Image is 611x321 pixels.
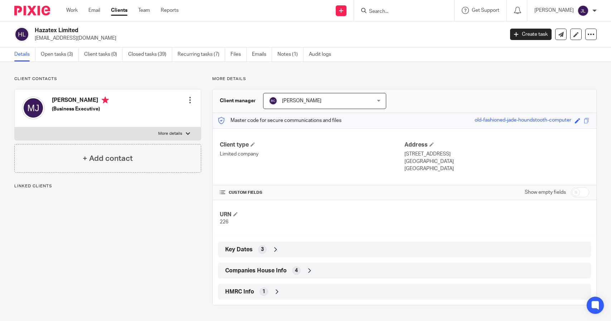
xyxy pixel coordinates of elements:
[277,48,304,61] a: Notes (1)
[404,150,589,158] p: [STREET_ADDRESS]
[225,288,254,296] span: HMRC Info
[14,27,29,42] img: svg%3E
[88,7,100,14] a: Email
[218,117,341,124] p: Master code for secure communications and files
[14,6,50,15] img: Pixie
[534,7,574,14] p: [PERSON_NAME]
[404,165,589,172] p: [GEOGRAPHIC_DATA]
[220,141,404,149] h4: Client type
[128,48,172,61] a: Closed tasks (39)
[14,183,201,189] p: Linked clients
[178,48,225,61] a: Recurring tasks (7)
[158,131,182,137] p: More details
[472,8,499,13] span: Get Support
[35,35,499,42] p: [EMAIL_ADDRESS][DOMAIN_NAME]
[220,190,404,196] h4: CUSTOM FIELDS
[404,141,589,149] h4: Address
[83,153,133,164] h4: + Add contact
[14,76,201,82] p: Client contacts
[475,117,571,125] div: old-fashioned-jade-houndstooth-computer
[309,48,336,61] a: Audit logs
[111,7,127,14] a: Clients
[220,211,404,218] h4: URN
[282,98,321,103] span: [PERSON_NAME]
[138,7,150,14] a: Team
[220,219,228,224] span: 226
[225,246,253,253] span: Key Dates
[14,48,35,61] a: Details
[161,7,179,14] a: Reports
[52,105,109,113] h5: (Business Executive)
[295,267,298,274] span: 4
[261,246,264,253] span: 3
[212,76,597,82] p: More details
[52,97,109,105] h4: [PERSON_NAME]
[35,27,406,34] h2: Hazatex Limited
[22,97,45,119] img: svg%3E
[252,48,272,61] a: Emails
[404,158,589,165] p: [GEOGRAPHIC_DATA]
[84,48,123,61] a: Client tasks (0)
[577,5,589,16] img: svg%3E
[525,189,566,196] label: Show empty fields
[220,97,256,104] h3: Client manager
[231,48,247,61] a: Files
[41,48,79,61] a: Open tasks (3)
[220,150,404,158] p: Limited company
[368,9,433,15] input: Search
[510,29,552,40] a: Create task
[225,267,287,275] span: Companies House Info
[102,97,109,104] i: Primary
[269,97,277,105] img: svg%3E
[262,288,265,295] span: 1
[66,7,78,14] a: Work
